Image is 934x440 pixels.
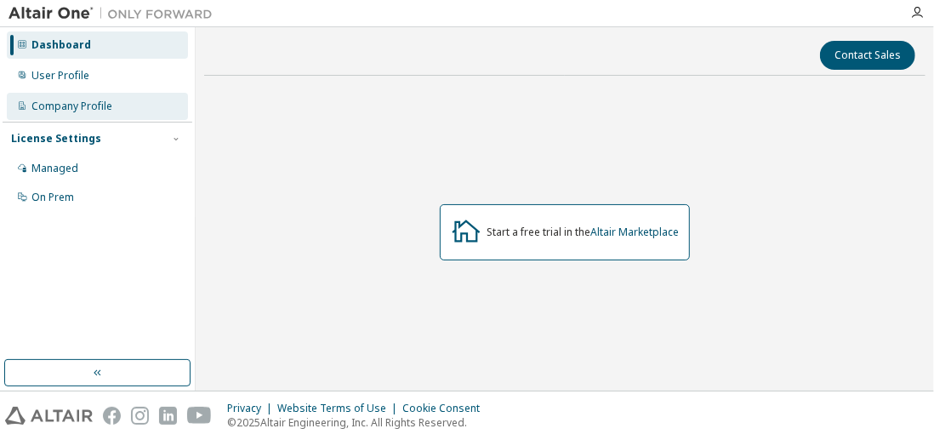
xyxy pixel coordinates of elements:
[487,226,679,239] div: Start a free trial in the
[402,402,490,415] div: Cookie Consent
[9,5,221,22] img: Altair One
[103,407,121,425] img: facebook.svg
[5,407,93,425] img: altair_logo.svg
[131,407,149,425] img: instagram.svg
[31,191,74,204] div: On Prem
[227,402,277,415] div: Privacy
[277,402,402,415] div: Website Terms of Use
[820,41,915,70] button: Contact Sales
[187,407,212,425] img: youtube.svg
[31,38,91,52] div: Dashboard
[31,162,78,175] div: Managed
[31,69,89,83] div: User Profile
[227,415,490,430] p: © 2025 Altair Engineering, Inc. All Rights Reserved.
[11,132,101,146] div: License Settings
[159,407,177,425] img: linkedin.svg
[31,100,112,113] div: Company Profile
[590,225,679,239] a: Altair Marketplace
